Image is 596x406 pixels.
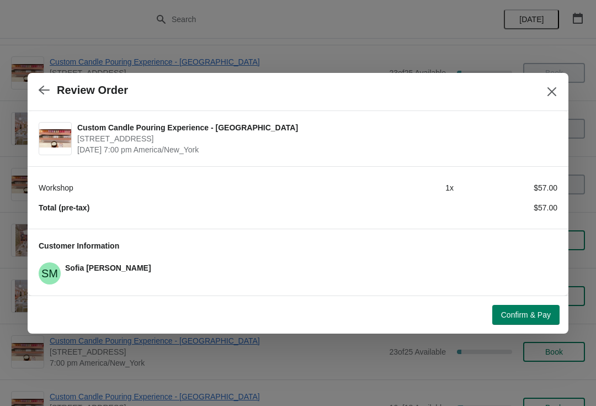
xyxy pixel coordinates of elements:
[57,84,128,97] h2: Review Order
[39,241,119,250] span: Customer Information
[39,262,61,284] span: Sofia
[492,305,560,325] button: Confirm & Pay
[39,182,350,193] div: Workshop
[501,310,551,319] span: Confirm & Pay
[65,263,151,272] span: Sofia [PERSON_NAME]
[454,202,557,213] div: $57.00
[39,203,89,212] strong: Total (pre-tax)
[77,133,552,144] span: [STREET_ADDRESS]
[542,82,562,102] button: Close
[77,122,552,133] span: Custom Candle Pouring Experience - [GEOGRAPHIC_DATA]
[41,267,58,280] text: SM
[350,182,454,193] div: 1 x
[454,182,557,193] div: $57.00
[39,129,71,147] img: Custom Candle Pouring Experience - Fort Lauderdale | 914 East Las Olas Boulevard, Fort Lauderdale...
[77,144,552,155] span: [DATE] 7:00 pm America/New_York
